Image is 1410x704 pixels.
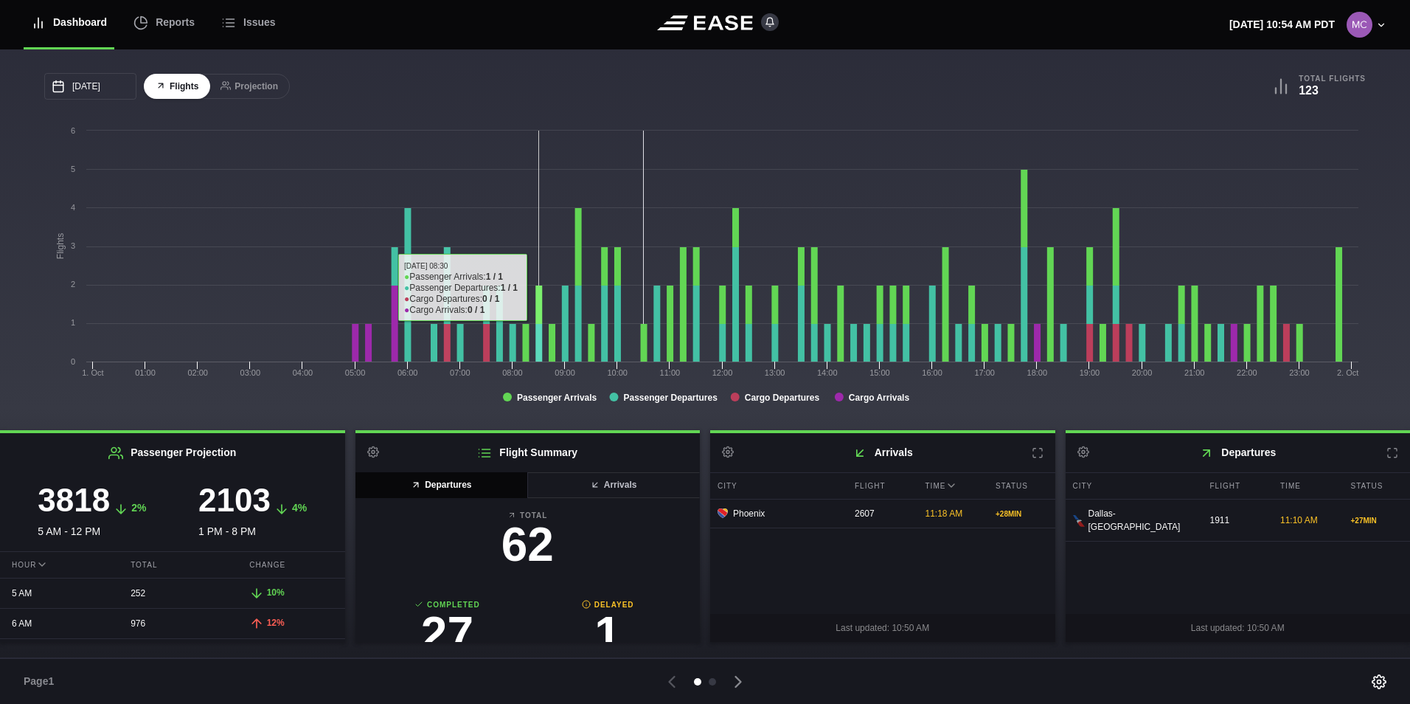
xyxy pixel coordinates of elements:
div: 252 [119,579,226,607]
tspan: Passenger Arrivals [517,393,597,403]
text: 16:00 [922,368,942,377]
text: 6 [71,126,75,135]
text: 20:00 [1132,368,1153,377]
text: 15:00 [869,368,890,377]
div: 1911 [1203,506,1270,534]
b: Total [367,510,689,521]
span: 11:10 AM [1280,515,1318,525]
a: Completed27 [367,599,528,665]
div: Time [1273,473,1340,499]
a: Delayed1 [527,599,688,665]
button: Departures [355,472,529,498]
div: 401 [119,640,226,668]
div: Flight [1203,473,1270,499]
img: 1153cdcb26907aa7d1cda5a03a6cdb74 [1347,12,1372,38]
text: 0 [71,357,75,366]
h3: 1 [527,610,688,658]
div: Status [988,473,1055,499]
div: Change [237,552,344,578]
tspan: 2. Oct [1337,368,1358,377]
b: Total Flights [1299,74,1366,83]
span: Dallas-[GEOGRAPHIC_DATA] [1088,507,1192,534]
text: 01:00 [135,368,156,377]
button: Projection [209,74,290,100]
text: 1 [71,318,75,327]
a: Total62 [367,510,689,576]
div: City [710,473,844,499]
span: 4% [292,502,307,514]
input: mm/dd/yyyy [44,73,136,100]
div: 2607 [847,500,914,528]
h3: 3818 [38,484,110,517]
text: 2 [71,280,75,289]
div: Total [119,552,226,578]
tspan: Cargo Departures [745,393,820,403]
tspan: 1. Oct [82,368,103,377]
tspan: Passenger Departures [623,393,718,403]
h3: 27 [367,610,528,658]
div: Flight [847,473,914,499]
h3: 62 [367,521,689,568]
div: City [1066,473,1199,499]
div: Time [918,473,985,499]
h3: 2103 [198,484,271,517]
b: 123 [1299,84,1319,97]
button: Arrivals [527,472,700,498]
text: 03:00 [240,368,261,377]
text: 18:00 [1027,368,1048,377]
div: + 28 MIN [996,508,1048,520]
text: 5 [71,165,75,173]
text: 23:00 [1289,368,1310,377]
div: 1 PM - 8 PM [173,484,333,539]
text: 11:00 [660,368,681,377]
text: 06:00 [397,368,418,377]
text: 22:00 [1237,368,1257,377]
text: 10:00 [607,368,628,377]
div: Last updated: 10:50 AM [710,614,1055,642]
tspan: Flights [55,233,66,259]
text: 08:00 [502,368,523,377]
text: 05:00 [345,368,366,377]
text: 13:00 [765,368,785,377]
div: 976 [119,610,226,638]
span: 11:18 AM [925,508,963,519]
text: 02:00 [187,368,208,377]
text: 4 [71,203,75,212]
text: 12:00 [712,368,733,377]
button: Flights [144,74,210,100]
text: 19:00 [1080,368,1100,377]
b: Completed [367,599,528,610]
text: 04:00 [293,368,313,377]
text: 14:00 [817,368,838,377]
span: 2% [131,502,146,514]
text: 07:00 [450,368,470,377]
tspan: Cargo Arrivals [849,393,910,403]
span: Phoenix [733,507,765,520]
span: 12% [267,618,285,628]
text: 3 [71,241,75,250]
text: 21:00 [1184,368,1205,377]
h2: Arrivals [710,433,1055,472]
div: 5 AM - 12 PM [12,484,173,539]
text: 09:00 [555,368,575,377]
p: [DATE] 10:54 AM PDT [1229,17,1335,32]
b: Delayed [527,599,688,610]
text: 17:00 [974,368,995,377]
span: Page 1 [24,674,60,689]
div: + 27 MIN [1351,515,1403,526]
span: 10% [267,587,285,598]
h2: Flight Summary [355,433,701,472]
